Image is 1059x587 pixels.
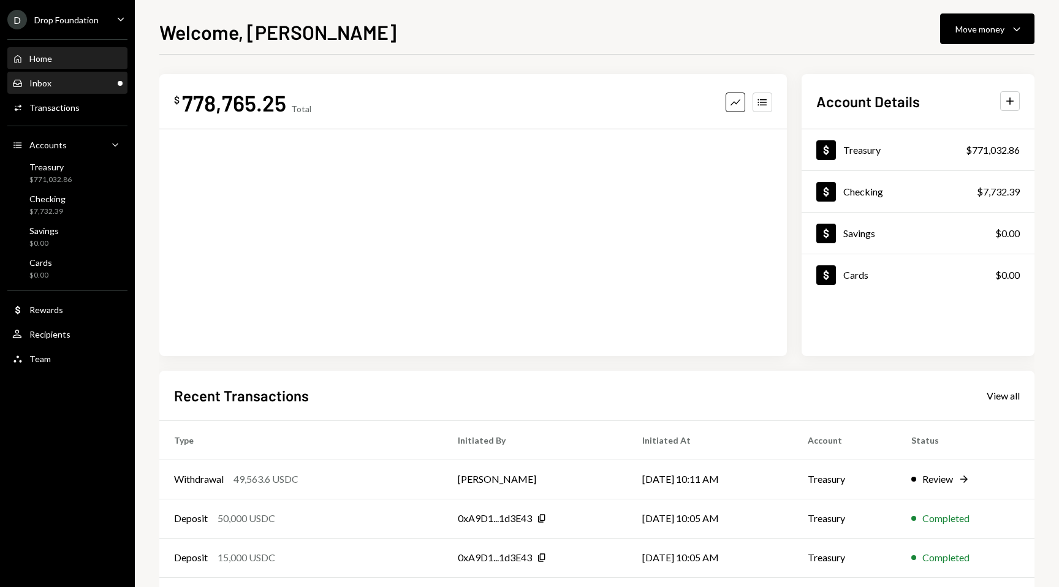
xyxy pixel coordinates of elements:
[29,305,63,315] div: Rewards
[987,390,1020,402] div: View all
[29,78,51,88] div: Inbox
[995,226,1020,241] div: $0.00
[793,420,897,460] th: Account
[7,323,127,345] a: Recipients
[29,238,59,249] div: $0.00
[7,47,127,69] a: Home
[922,472,953,487] div: Review
[29,329,70,339] div: Recipients
[233,472,298,487] div: 49,563.6 USDC
[628,420,793,460] th: Initiated At
[793,538,897,577] td: Treasury
[29,140,67,150] div: Accounts
[29,257,52,268] div: Cards
[159,420,443,460] th: Type
[458,550,532,565] div: 0xA9D1...1d3E43
[29,102,80,113] div: Transactions
[7,222,127,251] a: Savings$0.00
[29,206,66,217] div: $7,732.39
[159,20,397,44] h1: Welcome, [PERSON_NAME]
[174,550,208,565] div: Deposit
[34,15,99,25] div: Drop Foundation
[7,347,127,369] a: Team
[458,511,532,526] div: 0xA9D1...1d3E43
[793,499,897,538] td: Treasury
[843,227,875,239] div: Savings
[922,550,970,565] div: Completed
[7,158,127,187] a: Treasury$771,032.86
[940,13,1034,44] button: Move money
[628,538,793,577] td: [DATE] 10:05 AM
[843,269,868,281] div: Cards
[843,144,881,156] div: Treasury
[922,511,970,526] div: Completed
[7,72,127,94] a: Inbox
[802,254,1034,295] a: Cards$0.00
[29,194,66,204] div: Checking
[29,53,52,64] div: Home
[802,129,1034,170] a: Treasury$771,032.86
[966,143,1020,157] div: $771,032.86
[802,171,1034,212] a: Checking$7,732.39
[955,23,1004,36] div: Move money
[29,270,52,281] div: $0.00
[977,184,1020,199] div: $7,732.39
[628,460,793,499] td: [DATE] 10:11 AM
[29,354,51,364] div: Team
[995,268,1020,282] div: $0.00
[174,472,224,487] div: Withdrawal
[987,388,1020,402] a: View all
[29,225,59,236] div: Savings
[7,190,127,219] a: Checking$7,732.39
[218,511,275,526] div: 50,000 USDC
[7,298,127,320] a: Rewards
[174,385,309,406] h2: Recent Transactions
[7,10,27,29] div: D
[443,420,628,460] th: Initiated By
[7,96,127,118] a: Transactions
[7,134,127,156] a: Accounts
[291,104,311,114] div: Total
[29,162,72,172] div: Treasury
[182,89,286,116] div: 778,765.25
[843,186,883,197] div: Checking
[7,254,127,283] a: Cards$0.00
[897,420,1034,460] th: Status
[628,499,793,538] td: [DATE] 10:05 AM
[218,550,275,565] div: 15,000 USDC
[174,94,180,106] div: $
[802,213,1034,254] a: Savings$0.00
[174,511,208,526] div: Deposit
[29,175,72,185] div: $771,032.86
[793,460,897,499] td: Treasury
[816,91,920,112] h2: Account Details
[443,460,628,499] td: [PERSON_NAME]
